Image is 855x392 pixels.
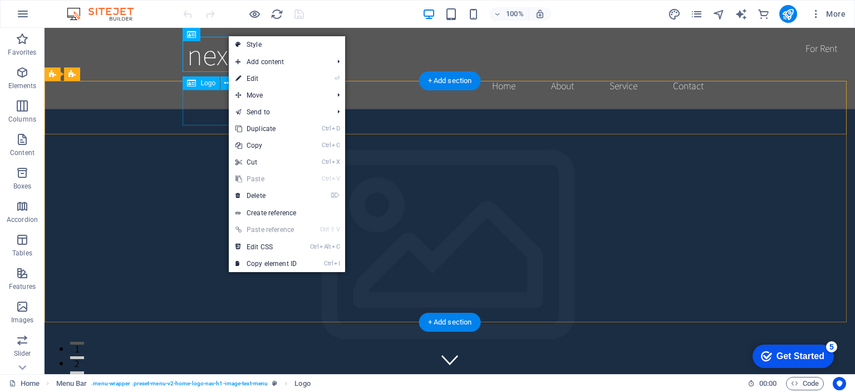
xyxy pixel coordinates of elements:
[229,154,303,171] a: CtrlXCut
[7,215,38,224] p: Accordion
[806,5,850,23] button: More
[13,182,32,191] p: Boxes
[229,87,328,104] span: Move
[26,328,40,331] button: 2
[735,8,748,21] i: AI Writer
[248,7,261,21] button: Click here to leave preview mode and continue editing
[8,115,36,124] p: Columns
[14,349,31,358] p: Slider
[310,243,319,250] i: Ctrl
[33,12,81,22] div: Get Started
[791,377,819,390] span: Code
[229,239,303,255] a: CtrlAltCEdit CSS
[786,377,824,390] button: Code
[9,282,36,291] p: Features
[294,377,310,390] span: Click to select. Double-click to edit
[759,377,777,390] span: 00 00
[322,158,331,166] i: Ctrl
[56,377,311,390] nav: breadcrumb
[690,7,704,21] button: pages
[324,260,333,267] i: Ctrl
[12,249,32,258] p: Tables
[735,7,748,21] button: text_generator
[11,316,34,325] p: Images
[322,125,331,132] i: Ctrl
[322,142,331,149] i: Ctrl
[229,205,345,221] a: Create reference
[335,75,340,82] i: ⏎
[752,9,802,32] div: For Rent
[668,7,681,21] button: design
[270,7,283,21] button: reload
[690,8,703,21] i: Pages (Ctrl+Alt+S)
[229,137,303,154] a: CtrlCCopy
[779,5,797,23] button: publish
[8,48,36,57] p: Favorites
[535,9,545,19] i: On resize automatically adjust zoom level to fit chosen device.
[712,8,725,21] i: Navigator
[668,8,681,21] i: Design (Ctrl+Alt+Y)
[272,380,277,386] i: This element is a customizable preset
[332,158,340,166] i: X
[200,80,215,86] span: Logo
[757,8,770,21] i: Commerce
[332,142,340,149] i: C
[9,377,40,390] a: Click to cancel selection. Double-click to open Pages
[229,120,303,137] a: CtrlDDuplicate
[782,8,794,21] i: Publish
[64,7,148,21] img: Editor Logo
[229,221,303,238] a: Ctrl⇧VPaste reference
[506,7,524,21] h6: 100%
[10,148,35,157] p: Content
[330,226,335,233] i: ⇧
[8,81,37,90] p: Elements
[810,8,846,20] span: More
[332,175,340,182] i: V
[320,243,331,250] i: Alt
[26,343,40,346] button: 3
[82,2,94,13] div: 5
[322,175,331,182] i: Ctrl
[229,54,328,70] span: Add content
[757,7,770,21] button: commerce
[9,6,90,29] div: Get Started 5 items remaining, 0% complete
[419,71,481,90] div: + Add section
[229,187,303,204] a: ⌦Delete
[331,192,340,199] i: ⌦
[229,104,328,120] a: Send to
[833,377,846,390] button: Usercentrics
[336,226,340,233] i: V
[26,314,40,317] button: 1
[56,377,87,390] span: Click to select. Double-click to edit
[712,7,726,21] button: navigator
[419,313,481,332] div: + Add section
[767,379,769,388] span: :
[332,125,340,132] i: D
[229,171,303,187] a: CtrlVPaste
[334,260,340,267] i: I
[229,70,303,87] a: ⏎Edit
[229,36,345,53] a: Style
[489,7,529,21] button: 100%
[229,255,303,272] a: CtrlICopy element ID
[748,377,777,390] h6: Session time
[91,377,268,390] span: . menu-wrapper .preset-menu-v2-home-logo-nav-h1-image-text-menu
[332,243,340,250] i: C
[320,226,329,233] i: Ctrl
